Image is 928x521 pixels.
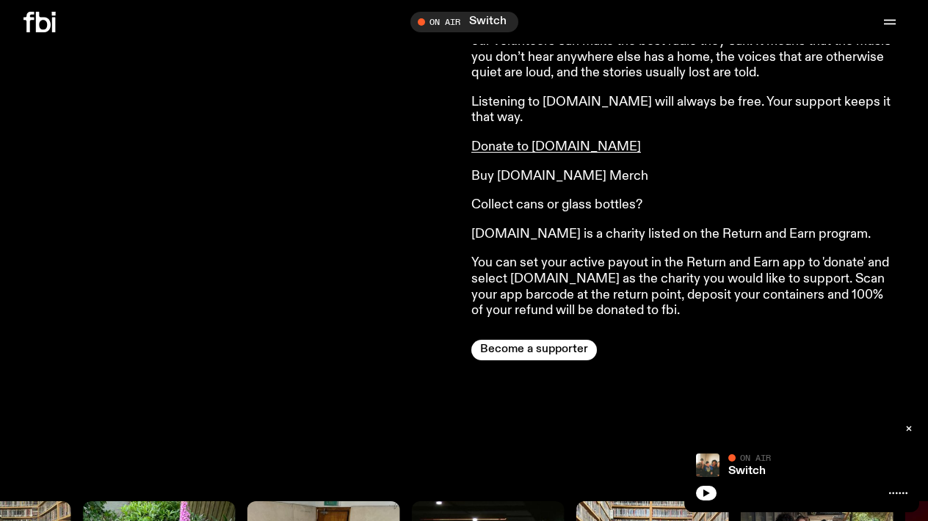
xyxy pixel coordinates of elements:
[696,453,719,477] img: A warm film photo of the switch team sitting close together. from left to right: Cedar, Lau, Sand...
[471,95,894,126] p: Listening to [DOMAIN_NAME] will always be free. Your support keeps it that way.
[471,255,894,318] p: You can set your active payout in the Return and Earn app to 'donate' and select [DOMAIN_NAME] as...
[410,12,518,32] button: On AirSwitch
[471,170,648,183] a: Buy [DOMAIN_NAME] Merch
[471,197,894,214] p: Collect cans or glass bottles?
[471,140,641,153] a: Donate to [DOMAIN_NAME]
[740,453,771,462] span: On Air
[471,340,597,360] button: Become a supporter
[728,465,766,477] a: Switch
[471,227,894,243] p: [DOMAIN_NAME] is a charity listed on the Return and Earn program.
